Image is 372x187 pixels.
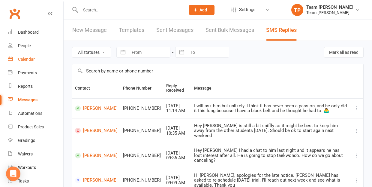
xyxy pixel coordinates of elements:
[18,152,33,156] div: Waivers
[239,3,256,17] span: Settings
[8,147,63,161] a: Waivers
[166,131,189,136] div: 10:35 AM
[75,153,118,158] a: [PERSON_NAME]
[205,20,254,41] a: Sent Bulk Messages
[8,26,63,39] a: Dashboard
[166,175,189,180] div: [DATE]
[8,120,63,134] a: Product Sales
[8,53,63,66] a: Calendar
[199,8,207,12] span: Add
[166,180,189,185] div: 09:09 AM
[8,66,63,80] a: Payments
[324,47,364,58] button: Mark all as read
[18,57,35,62] div: Calendar
[79,6,181,14] input: Search...
[128,47,170,57] input: From
[189,5,214,15] button: Add
[75,106,118,111] a: [PERSON_NAME]
[166,108,189,113] div: 11:14 AM
[194,148,348,163] div: Hey [PERSON_NAME] I had a chat to him last night and it appears he has lost interest after all. H...
[191,78,351,98] th: Message
[123,153,161,158] div: [PHONE_NUMBER]
[72,20,107,41] a: New Message
[8,80,63,93] a: Reports
[266,20,297,41] a: SMS Replies
[75,128,118,133] a: [PERSON_NAME]
[119,20,144,41] a: Templates
[18,43,31,48] div: People
[18,124,44,129] div: Product Sales
[18,179,29,183] div: Tasks
[18,111,42,116] div: Automations
[306,5,353,10] div: Team [PERSON_NAME]
[166,103,189,109] div: [DATE]
[8,134,63,147] a: Gradings
[123,106,161,111] div: [PHONE_NUMBER]
[306,10,353,15] div: Team [PERSON_NAME]
[187,47,229,57] input: To
[166,155,189,161] div: 09:36 AM
[18,165,36,170] div: Workouts
[166,126,189,131] div: [DATE]
[8,39,63,53] a: People
[156,20,193,41] a: Sent Messages
[7,6,22,21] a: Clubworx
[8,161,63,174] a: Workouts
[123,178,161,183] div: [PHONE_NUMBER]
[6,167,20,181] div: Open Intercom Messenger
[8,107,63,120] a: Automations
[8,93,63,107] a: Messages
[72,64,363,78] input: Search by name or phone number
[120,78,163,98] th: Phone Number
[194,123,348,138] div: Hey [PERSON_NAME] is still a bit sniffly so it might be best to keep him away from the other stud...
[75,177,118,183] a: [PERSON_NAME]
[18,138,35,143] div: Gradings
[123,128,161,133] div: [PHONE_NUMBER]
[18,70,37,75] div: Payments
[194,103,348,113] div: I will ask him but unlikely. I think it has never been a passion, and he only did it this long be...
[18,30,39,35] div: Dashboard
[18,97,37,102] div: Messages
[166,151,189,156] div: [DATE]
[72,78,120,98] th: Contact
[291,4,303,16] div: TP
[163,78,191,98] th: Reply Received
[18,84,33,89] div: Reports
